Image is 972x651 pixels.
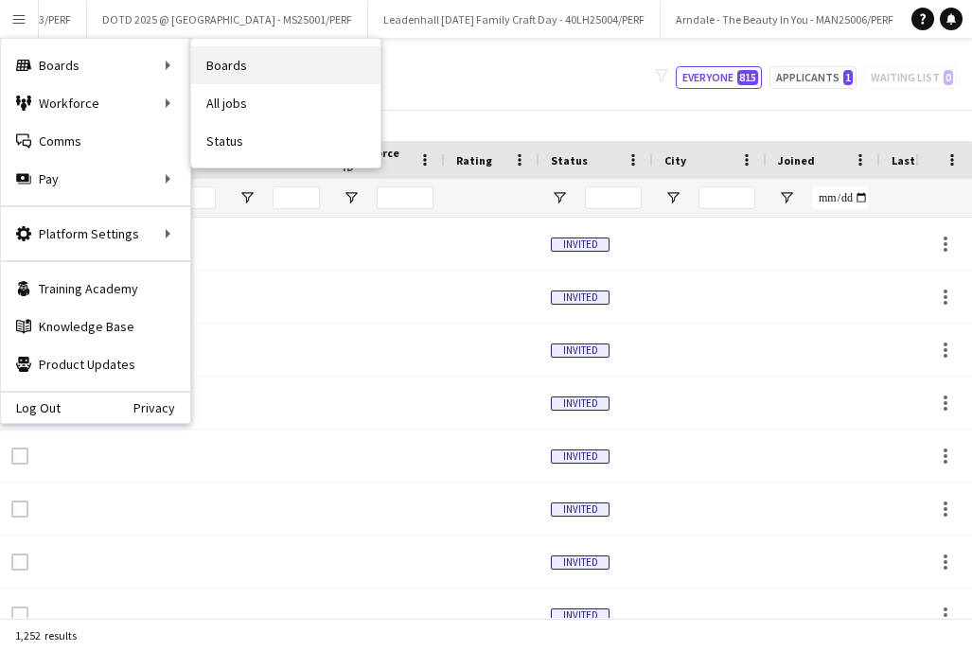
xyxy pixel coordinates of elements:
input: Row Selection is disabled for this row (unchecked) [11,501,28,518]
input: City Filter Input [698,186,755,209]
span: Status [551,153,588,167]
input: Last Name Filter Input [273,186,320,209]
button: Open Filter Menu [551,189,568,206]
a: Knowledge Base [1,308,190,345]
span: City [664,153,686,167]
input: Status Filter Input [585,186,642,209]
a: Product Updates [1,345,190,383]
a: All jobs [191,84,380,122]
button: Everyone815 [676,66,762,89]
span: Joined [778,153,815,167]
input: Joined Filter Input [812,186,869,209]
button: Arndale - The Beauty In You - MAN25006/PERF [661,1,910,38]
a: Training Academy [1,270,190,308]
div: Boards [1,46,190,84]
button: Applicants1 [769,66,857,89]
button: Open Filter Menu [343,189,360,206]
div: Pay [1,160,190,198]
span: Invited [551,396,610,411]
a: Comms [1,122,190,160]
input: Workforce ID Filter Input [377,186,433,209]
button: Open Filter Menu [664,189,681,206]
a: Privacy [133,400,190,415]
div: Workforce [1,84,190,122]
a: Status [191,122,380,160]
span: Invited [551,449,610,464]
input: Row Selection is disabled for this row (unchecked) [11,448,28,465]
input: Row Selection is disabled for this row (unchecked) [11,607,28,624]
span: Invited [551,502,610,517]
input: Row Selection is disabled for this row (unchecked) [11,554,28,571]
input: First Name Filter Input [168,186,216,209]
button: Open Filter Menu [778,189,795,206]
a: Log Out [1,400,61,415]
span: Rating [456,153,492,167]
a: Boards [191,46,380,84]
span: 1 [843,70,853,85]
button: DOTD 2025 @ [GEOGRAPHIC_DATA] - MS25001/PERF [87,1,368,38]
span: 815 [737,70,758,85]
span: Invited [551,608,610,623]
span: Invited [551,290,610,305]
button: Open Filter Menu [239,189,256,206]
button: Leadenhall [DATE] Family Craft Day - 40LH25004/PERF [368,1,661,38]
div: Platform Settings [1,215,190,253]
span: Invited [551,343,610,358]
span: Last job [892,153,934,167]
span: Invited [551,555,610,570]
span: Invited [551,238,610,252]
